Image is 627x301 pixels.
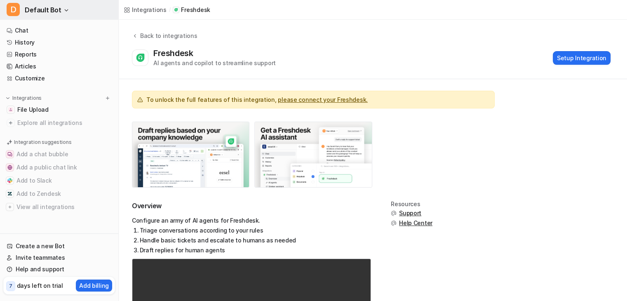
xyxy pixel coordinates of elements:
div: Back to integrations [138,31,197,40]
a: Integrations [124,5,167,14]
span: D [7,3,20,16]
a: please connect your Freshdesk. [278,96,368,103]
button: Add billing [76,280,112,292]
a: Reports [3,49,115,60]
span: Support [399,209,421,217]
img: support.svg [391,210,397,216]
a: Invite teammates [3,252,115,263]
div: Configure an army of AI agents for Freshdesk. [132,216,371,255]
img: File Upload [8,107,13,112]
p: 7 [9,282,12,290]
img: menu_add.svg [105,95,110,101]
div: Resources [391,201,432,207]
span: File Upload [17,106,49,114]
a: Chat [3,25,115,36]
img: explore all integrations [7,119,15,127]
a: Freshdesk [173,6,210,14]
img: Add a public chat link [7,165,12,170]
li: Draft replies for human agents [134,245,371,255]
span: To unlock the full features of this integration, [146,95,368,104]
img: support.svg [391,220,397,226]
div: Integrations [132,5,167,14]
a: Help and support [3,263,115,275]
p: Freshdesk [181,6,210,14]
div: Freshdesk [153,48,196,58]
a: Articles [3,61,115,72]
div: AI agents and copilot to streamline support [153,59,276,67]
button: Add a public chat linkAdd a public chat link [3,161,115,174]
li: Handle basic tickets and escalate to humans as needed [134,235,371,245]
p: Add billing [79,281,109,290]
img: Add a chat bubble [7,152,12,157]
button: Add to SlackAdd to Slack [3,174,115,187]
a: History [3,37,115,48]
a: Explore all integrations [3,117,115,129]
span: Default Bot [25,4,61,16]
span: / [169,6,171,14]
img: Add to Slack [7,178,12,183]
p: days left on trial [17,281,63,290]
button: Help Center [391,219,432,227]
button: Setup Integration [553,51,611,65]
span: Help Center [399,219,432,227]
span: Explore all integrations [17,116,112,129]
li: Triage conversations according to your rules [134,226,371,235]
a: Create a new Bot [3,240,115,252]
button: Support [391,209,432,217]
button: Add to ZendeskAdd to Zendesk [3,187,115,200]
img: expand menu [5,95,11,101]
button: Back to integrations [132,31,197,48]
button: View all integrationsView all integrations [3,200,115,214]
h2: Overview [132,201,371,211]
button: Add a chat bubbleAdd a chat bubble [3,148,115,161]
img: View all integrations [7,205,12,209]
button: Integrations [3,94,44,102]
p: Integrations [12,95,42,101]
img: Add to Zendesk [7,191,12,196]
a: File UploadFile Upload [3,104,115,115]
a: Customize [3,73,115,84]
p: Integration suggestions [14,139,71,146]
